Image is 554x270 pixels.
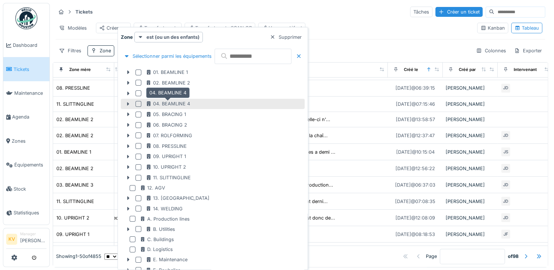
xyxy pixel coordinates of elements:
div: Sélectionner parmi les équipements [121,51,215,61]
div: Transfert poste [137,25,178,31]
div: Tâches [410,7,432,17]
div: JD [501,130,511,140]
div: 10. UPRIGHT 2 [56,214,89,221]
li: KV [6,234,17,245]
div: Filtres [56,45,85,56]
div: Créé le [404,67,418,73]
div: [PERSON_NAME] [446,165,495,172]
div: Zone [100,47,111,54]
div: Showing 1 - 50 of 4855 [56,253,101,260]
div: JD [501,83,511,93]
div: [DATE] @ 06:37:03 [395,181,435,188]
strong: Zone [121,34,133,41]
div: Modèles [56,23,90,33]
div: B. Utilities [146,226,175,233]
div: 13. [GEOGRAPHIC_DATA] [146,195,209,202]
span: Tickets [14,66,47,73]
div: [DATE] @ 10:15:04 [396,149,435,155]
div: 06. BRACING 2 [146,121,187,128]
div: 12. AGV [140,184,165,191]
div: Page [426,253,437,260]
div: 09. UPRIGHT 1 [146,153,186,160]
div: 14. WELDING [146,205,183,212]
span: Statistiques [14,209,47,216]
span: Dashboard [13,42,47,49]
div: JD [501,180,511,190]
div: 01. BEAMLINE 1 [56,149,91,155]
div: [PERSON_NAME] [446,149,495,155]
div: [PERSON_NAME] [446,214,495,221]
strong: Tickets [72,8,96,15]
div: [DATE] @ 12:56:22 [395,165,435,172]
strong: est (ou un des enfants) [146,34,200,41]
div: 08. PRESSLINE [146,143,187,150]
div: Manager [20,231,47,237]
div: 03. BEAMLINE 3 [56,181,93,188]
div: items per page [104,253,154,260]
div: [PERSON_NAME] [446,198,495,205]
div: Transfert poste SCAN QR [188,25,252,31]
div: JF [501,229,511,239]
div: 08. PRESSLINE [56,85,90,91]
li: [PERSON_NAME] [20,231,47,247]
div: 10. UPRIGHT 2 [146,164,186,170]
div: Créé par [459,67,476,73]
div: JD [501,196,511,206]
div: 11. SLITTINGLINE [146,174,191,181]
span: Maintenance [14,90,47,97]
div: Intervenant [514,67,537,73]
div: [PERSON_NAME] [446,101,495,108]
div: 11. SLITTINGLINE [56,198,94,205]
div: 02. BEAMLINE 2 [56,116,93,123]
div: [PERSON_NAME] [446,181,495,188]
div: C. Buildings [140,236,174,243]
div: [PERSON_NAME] [446,116,495,123]
div: 04. BEAMLINE 4 [146,87,190,98]
div: Créer par [99,25,127,31]
div: Kanban [480,25,505,31]
div: [DATE] @ 12:08:09 [395,214,435,221]
div: Zone mère [69,67,91,73]
div: [DATE] @ 12:37:47 [396,132,435,139]
div: E. Maintenance [146,256,187,263]
div: 11. SLITTINGLINE [56,101,94,108]
div: 05. BRACING 1 [146,111,186,118]
div: JD [501,163,511,173]
div: 03. BEAMLINE 3 [146,90,190,97]
div: [PERSON_NAME] [446,132,495,139]
div: Tableau [514,25,539,31]
div: Vue par défaut [261,25,302,31]
div: Exporter [511,45,545,56]
div: 04. BEAMLINE 4 [146,100,190,107]
div: 02. BEAMLINE 2 [146,79,190,86]
div: [DATE] @ 06:39:15 [395,85,435,91]
div: Colonnes [473,45,509,56]
div: D. Logistics [140,246,173,253]
div: A. Production lines [140,215,190,222]
div: 07. ROLFORMING [146,132,192,139]
img: Badge_color-CXgf-gQk.svg [15,7,37,29]
span: Stock [14,185,47,192]
div: [DATE] @ 07:08:35 [395,198,435,205]
div: [DATE] @ 13:58:57 [396,116,435,123]
div: 02. BEAMLINE 2 [56,132,93,139]
div: 09. UPRIGHT 1 [56,231,89,238]
div: 02. BEAMLINE 2 [56,165,93,172]
div: [DATE] @ 08:18:53 [395,231,435,238]
strong: of 98 [508,253,518,260]
span: Agenda [12,113,47,120]
span: Zones [12,138,47,145]
div: [DATE] @ 07:15:46 [396,101,435,108]
div: [PERSON_NAME] [446,85,495,91]
div: Créer un ticket [435,7,483,17]
div: Supprimer [267,32,305,42]
span: Équipements [14,161,47,168]
div: JD [501,213,511,223]
div: JS [501,147,511,157]
div: 01. BEAMLINE 1 [146,69,188,76]
div: [PERSON_NAME] [446,231,495,238]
